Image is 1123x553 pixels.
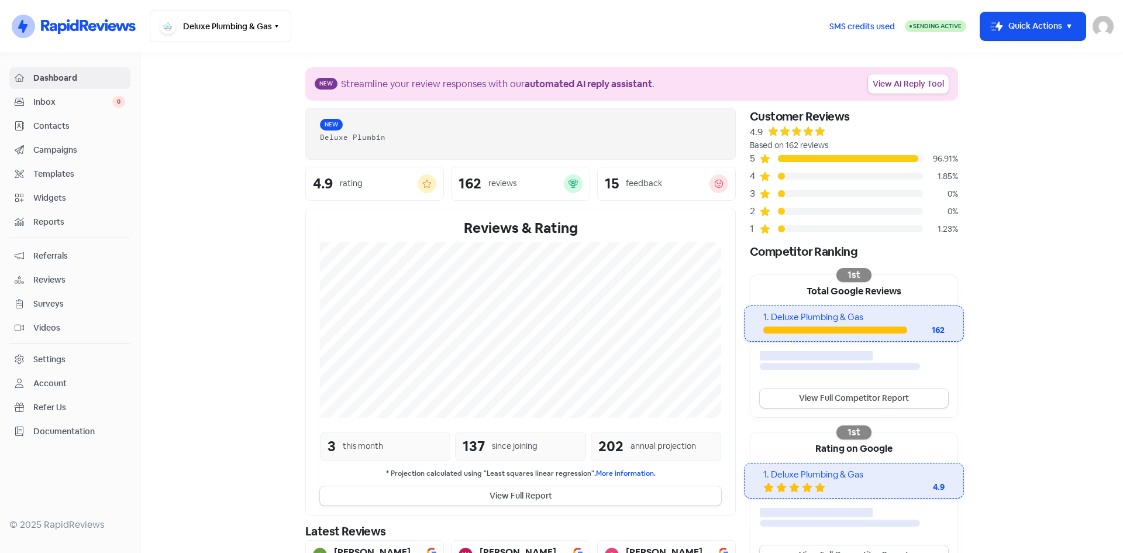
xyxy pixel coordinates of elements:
div: Settings [33,353,66,366]
div: Account [33,377,67,390]
div: 202 [598,436,623,457]
b: automated AI reply assistant [525,78,652,90]
div: reviews [488,177,516,190]
div: 162 [459,177,481,191]
span: 0 [112,96,125,108]
span: Inbox [33,96,112,108]
span: Surveys [33,298,125,310]
div: Reviews & Rating [320,218,721,239]
a: Referrals [9,245,130,267]
div: 3 [328,436,336,457]
a: Templates [9,163,130,185]
a: Widgets [9,187,130,209]
button: Deluxe Plumbing & Gas [150,11,291,42]
span: SMS credits used [829,20,895,33]
a: Account [9,373,130,394]
span: Widgets [33,192,125,204]
button: Quick Actions [980,12,1086,40]
div: this month [343,440,383,452]
div: 5 [750,152,759,166]
div: 3 [750,187,759,201]
div: feedback [626,177,662,190]
div: 4 [750,169,759,183]
span: Reports [33,216,125,228]
a: Reviews [9,269,130,291]
a: More information. [596,469,656,478]
a: SMS credits used [819,19,905,32]
div: 1. Deluxe Plumbing & Gas [763,468,944,482]
img: User [1093,16,1114,37]
div: 0% [923,188,958,200]
span: Templates [33,168,125,180]
a: Reports [9,211,130,233]
a: 15feedback [597,167,736,201]
div: 137 [463,436,485,457]
span: New [320,119,343,130]
small: * Projection calculated using "Least squares linear regression". [320,468,721,479]
span: New [315,78,337,90]
div: 1.23% [923,223,958,235]
a: Settings [9,349,130,370]
a: View Full Competitor Report [760,389,948,408]
div: rating [340,177,363,190]
a: Videos [9,317,130,339]
div: annual projection [631,440,696,452]
span: Reviews [33,274,125,286]
div: 162 [907,324,945,336]
a: View AI Reply Tool [868,74,949,94]
a: Inbox 0 [9,91,130,113]
div: Competitor Ranking [750,243,958,260]
div: 4.9 [898,481,945,493]
div: Rating on Google [750,432,957,463]
div: 1 [750,222,759,236]
a: Surveys [9,293,130,315]
span: Referrals [33,250,125,262]
span: Refer Us [33,401,125,414]
div: 1.85% [923,170,958,183]
span: Campaigns [33,144,125,156]
div: Streamline your review responses with our . [341,77,654,91]
span: Videos [33,322,125,334]
div: 96.91% [923,153,958,165]
span: Documentation [33,425,125,438]
a: Dashboard [9,67,130,89]
span: Dashboard [33,72,125,84]
a: Refer Us [9,397,130,418]
div: 4.9 [750,125,763,139]
div: 2 [750,204,759,218]
div: 15 [605,177,619,191]
div: © 2025 RapidReviews [9,518,130,532]
div: 4.9 [313,177,333,191]
span: Sending Active [913,22,962,30]
div: 1st [836,425,871,439]
div: Customer Reviews [750,108,958,125]
div: 1st [836,268,871,282]
div: Deluxe Plumbin [320,132,721,143]
div: 1. Deluxe Plumbing & Gas [763,311,944,324]
div: since joining [492,440,538,452]
span: Contacts [33,120,125,132]
a: Campaigns [9,139,130,161]
a: Sending Active [905,19,966,33]
a: Contacts [9,115,130,137]
button: View Full Report [320,486,721,506]
div: Total Google Reviews [750,275,957,305]
div: Based on 162 reviews [750,139,958,152]
a: Documentation [9,421,130,442]
a: 4.9rating [305,167,444,201]
div: Latest Reviews [305,523,736,540]
div: 0% [923,205,958,218]
a: 162reviews [451,167,590,201]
